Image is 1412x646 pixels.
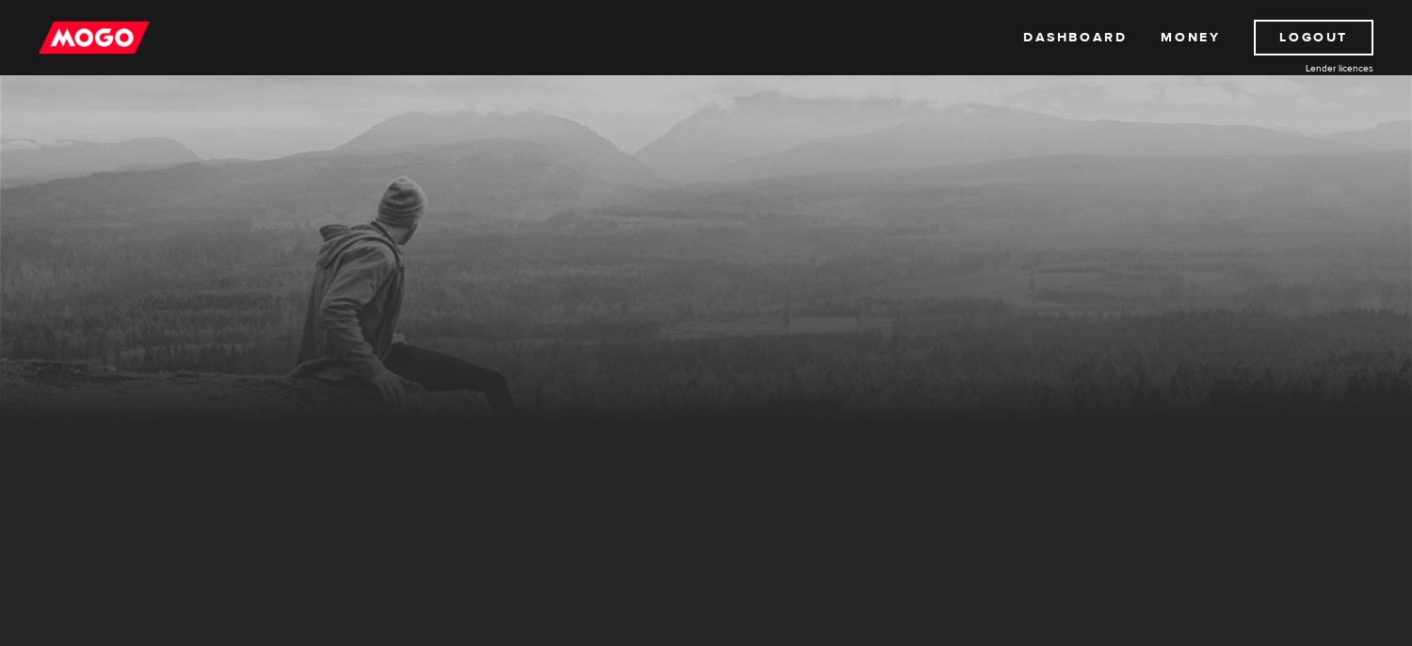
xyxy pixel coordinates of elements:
a: Money [1161,20,1220,55]
a: Lender licences [1232,61,1373,75]
img: mogo_logo-11ee424be714fa7cbb0f0f49df9e16ec.png [39,20,150,55]
a: Dashboard [1023,20,1127,55]
a: Logout [1254,20,1373,55]
iframe: LiveChat chat widget [1333,567,1412,646]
